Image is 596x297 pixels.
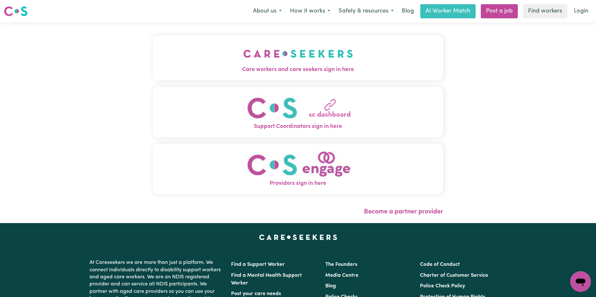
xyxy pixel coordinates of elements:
[420,283,465,289] a: Police Check Policy
[4,4,28,19] a: Careseekers logo
[570,271,591,292] iframe: Button to launch messaging window
[481,4,518,18] a: Post a job
[570,4,592,18] a: Login
[420,273,488,278] a: Charter of Customer Service
[4,5,28,17] img: Careseekers logo
[334,4,398,18] button: Safety & resources
[523,4,567,18] a: Find workers
[153,144,443,194] button: Providers sign in here
[153,87,443,137] button: Support Coordinators sign in here
[325,262,357,267] a: The Founders
[153,35,443,80] button: Care workers and care seekers sign in here
[153,179,443,188] span: Providers sign in here
[153,122,443,131] span: Support Coordinators sign in here
[249,4,286,18] button: About us
[420,4,476,18] a: AI Worker Match
[259,235,337,240] a: Careseekers home page
[398,4,418,18] a: Blog
[231,273,302,286] a: Find a Mental Health Support Worker
[286,4,334,18] button: How it works
[420,262,460,267] a: Code of Conduct
[231,262,285,267] a: Find a Support Worker
[231,291,281,296] a: Post your care needs
[364,209,443,215] a: Become a partner provider
[325,273,359,278] a: Media Centre
[153,66,443,74] span: Care workers and care seekers sign in here
[325,283,336,289] a: Blog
